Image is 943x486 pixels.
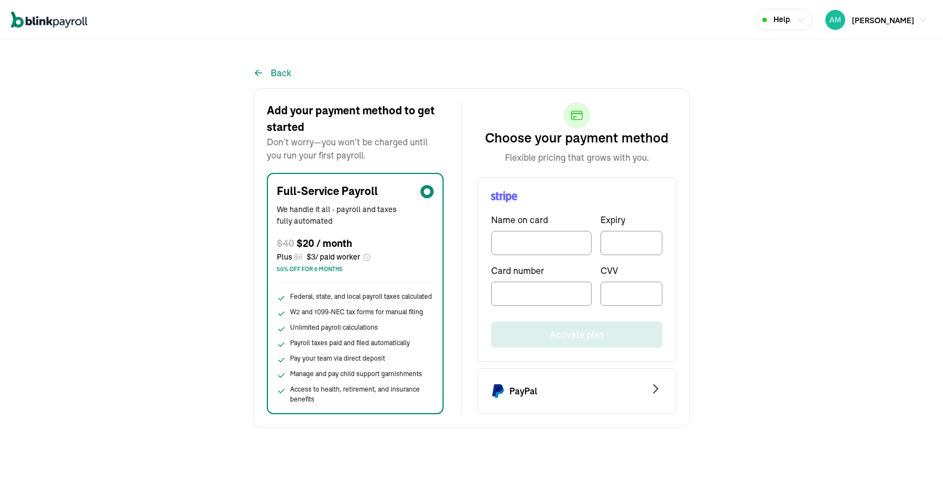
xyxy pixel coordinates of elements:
p: Card number [491,264,592,277]
iframe: Campo de entrada seguro del número de tarjeta [498,288,584,297]
iframe: Campo de entrada seguro de la fecha de caducidad [608,237,655,246]
span: Full-Service Payroll [277,183,378,199]
span: $ 6 [294,252,303,262]
p: CVV [600,264,662,277]
span: Manage and pay child support garnishments [290,369,422,379]
div: radio-group [267,173,444,414]
span: PayPal [509,384,537,398]
input: TextInput [491,231,592,255]
iframe: Campo de entrada seguro para el CVC [608,288,655,297]
span: $20 / month [297,238,352,249]
svg: PayPal Logo [491,382,505,400]
span: Help [773,14,790,25]
span: Plus $ 3 / paid worker [277,251,360,263]
button: Activate plan [491,321,662,348]
span: 50% off for 6 months [277,265,434,273]
span: Pay your team via direct deposit [290,353,385,363]
div: Select PayPal as payment method [477,368,676,414]
svg: Stripe Logo [491,191,518,202]
span: Access to health, retirement, and insurance benefits [290,384,434,404]
p: Expiry [600,213,662,226]
h3: Choose your payment method [485,129,668,146]
nav: Global [11,4,87,36]
span: Federal, state, and local payroll taxes calculated [290,292,432,302]
div: Widget de chat [696,42,943,486]
span: $ 40 [277,238,294,249]
span: [PERSON_NAME] [852,15,914,25]
span: W2 and 1099-NEC tax forms for manual filing [290,307,423,317]
p: Name on card [491,213,592,226]
h2: Add your payment method to get started [267,102,444,135]
button: Help [755,9,813,30]
span: Unlimited payroll calculations [290,323,378,332]
p: Don’t worry—you won’t be charged until you run your first payroll. [267,135,444,162]
span: Payroll taxes paid and filed automatically [290,338,410,348]
button: Back [253,66,291,80]
svg: Credit Card Icon [570,109,583,122]
p: Flexible pricing that grows with you. [505,146,649,164]
button: [PERSON_NAME] [821,8,932,32]
p: We handle it all - payroll and taxes fully automated [277,204,412,227]
iframe: Chat Widget [696,42,943,486]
